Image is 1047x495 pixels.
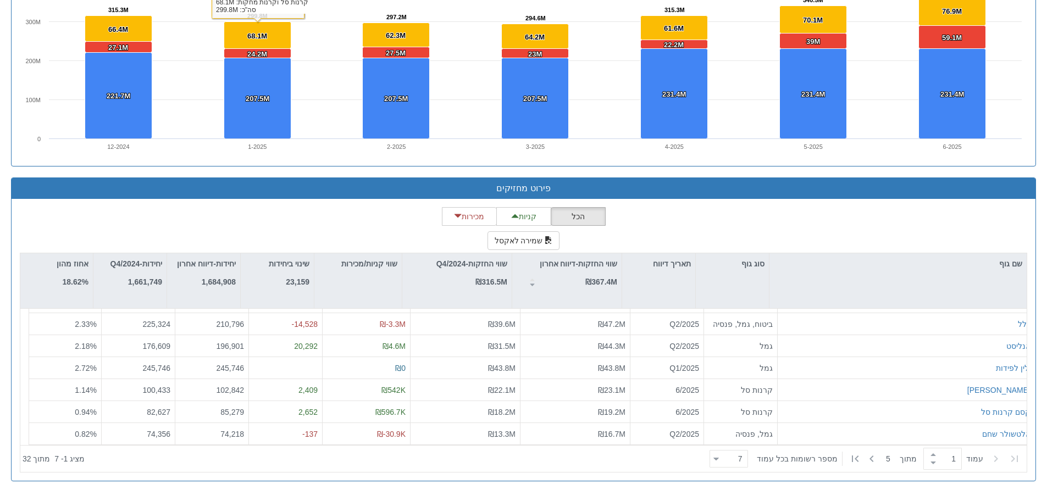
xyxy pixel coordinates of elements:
[180,319,244,330] div: 210,796
[488,386,516,394] span: ₪22.1M
[20,183,1027,193] h3: פירוט מחזיקים
[34,319,97,330] div: 2.33 %
[488,231,560,250] button: שמירה לאקסל
[943,143,961,150] text: 6-2025
[622,253,695,274] div: תאריך דיווח
[253,407,318,418] div: 2,652
[106,341,170,352] div: 176,609
[708,363,773,374] div: גמל
[940,90,964,98] tspan: 231.4M
[803,16,823,24] tspan: 70.1M
[247,13,268,19] tspan: 299.8M
[314,253,402,274] div: שווי קניות/מכירות
[475,277,507,286] strong: ₪316.5M
[395,364,406,372] span: ₪0
[696,253,769,274] div: סוג גוף
[386,31,406,40] tspan: 62.3M
[107,143,129,150] text: 12-2024
[708,385,773,396] div: קרנות סל
[34,407,97,418] div: 0.94 %
[177,258,236,270] p: יחידות-דיווח אחרון
[436,258,507,270] p: שווי החזקות-Q4/2024
[384,94,408,103] tspan: 207.5M
[107,92,130,100] tspan: 221.7M
[106,319,170,330] div: 225,324
[496,207,551,226] button: קניות
[380,320,406,329] span: ₪-3.3M
[982,429,1031,440] div: אלטשולר שחם
[585,277,617,286] strong: ₪367.4M
[387,143,406,150] text: 2-2025
[25,97,41,103] text: 100M
[886,453,900,464] span: 5
[665,143,684,150] text: 4-2025
[34,363,97,374] div: 2.72 %
[34,429,97,440] div: 0.82 %
[253,429,318,440] div: -137
[705,447,1024,471] div: ‏ מתוך
[551,207,606,226] button: הכל
[253,341,318,352] div: 20,292
[708,341,773,352] div: גמל
[1006,341,1031,352] div: אנליסט
[708,429,773,440] div: גמל, פנסיה
[806,37,820,46] tspan: 39M
[442,207,497,226] button: מכירות
[108,43,128,52] tspan: 27.1M
[598,430,625,438] span: ₪16.7M
[526,143,545,150] text: 3-2025
[488,408,516,416] span: ₪18.2M
[180,407,244,418] div: 85,279
[804,143,823,150] text: 5-2025
[942,34,962,42] tspan: 59.1M
[253,319,318,330] div: -14,528
[108,7,129,13] tspan: 315.3M
[377,430,406,438] span: ₪-30.9K
[598,408,625,416] span: ₪19.2M
[180,341,244,352] div: 196,901
[34,341,97,352] div: 2.18 %
[25,19,41,25] text: 300M
[180,429,244,440] div: 74,218
[488,320,516,329] span: ₪39.6M
[106,363,170,374] div: 245,746
[383,342,406,351] span: ₪4.6M
[598,364,625,372] span: ₪43.8M
[635,385,699,396] div: 6/2025
[25,58,41,64] text: 200M
[801,90,825,98] tspan: 231.4M
[108,25,128,34] tspan: 66.4M
[664,24,684,32] tspan: 61.6M
[525,15,546,21] tspan: 294.6M
[488,430,516,438] span: ₪13.3M
[63,277,88,286] strong: 18.62%
[247,32,267,40] tspan: 68.1M
[1018,319,1031,330] button: כלל
[662,90,686,98] tspan: 231.4M
[523,94,547,103] tspan: 207.5M
[386,14,407,20] tspan: 297.2M
[488,364,516,372] span: ₪43.8M
[967,385,1031,396] button: [PERSON_NAME]
[269,258,309,270] p: שינוי ביחידות
[375,408,406,416] span: ₪596.7K
[598,320,625,329] span: ₪47.2M
[598,386,625,394] span: ₪23.1M
[286,277,309,286] strong: 23,159
[180,363,244,374] div: 245,746
[598,342,625,351] span: ₪44.3M
[386,49,406,57] tspan: 27.5M
[635,429,699,440] div: Q2/2025
[708,319,773,330] div: ביטוח, גמל, פנסיה
[202,277,236,286] strong: 1,684,908
[966,453,983,464] span: ‏עמוד
[942,7,962,15] tspan: 76.9M
[180,385,244,396] div: 102,842
[635,363,699,374] div: Q1/2025
[664,7,685,13] tspan: 315.3M
[996,363,1031,374] button: ילין לפידות
[106,385,170,396] div: 100,433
